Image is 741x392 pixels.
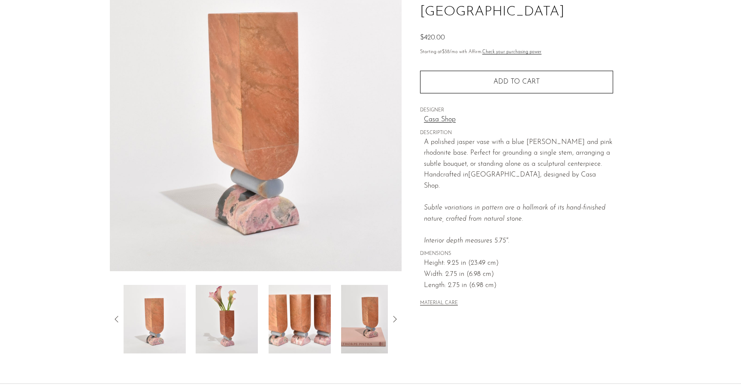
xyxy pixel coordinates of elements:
span: $420.00 [420,34,445,41]
p: Starting at /mo with Affirm. [420,48,613,56]
img: Beacon Vase in Jasper [196,285,258,353]
button: MATERIAL CARE [420,300,458,307]
span: Width: 2.75 in (6.98 cm) [424,269,613,280]
span: DESIGNER [420,107,613,114]
p: A polished jasper vase with a blue [PERSON_NAME] and pink rhodonite base. Perfect for grounding a... [424,137,613,247]
span: $38 [442,50,450,54]
span: DIMENSIONS [420,250,613,258]
a: Casa Shop [424,114,613,126]
a: Check your purchasing power - Learn more about Affirm Financing (opens in modal) [482,50,541,54]
img: Beacon Vase in Jasper [124,285,186,353]
span: Length: 2.75 in (6.98 cm) [424,280,613,291]
span: DESCRIPTION [420,129,613,137]
img: Beacon Vase in Jasper [341,285,403,353]
span: Add to cart [493,78,540,85]
img: Beacon Vase in Jasper [269,285,331,353]
span: Height: 9.25 in (23.49 cm) [424,258,613,269]
em: Subtle variations in pattern are a hallmark of its hand-finished nature, crafted from natural sto... [424,204,605,244]
button: Add to cart [420,71,613,93]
